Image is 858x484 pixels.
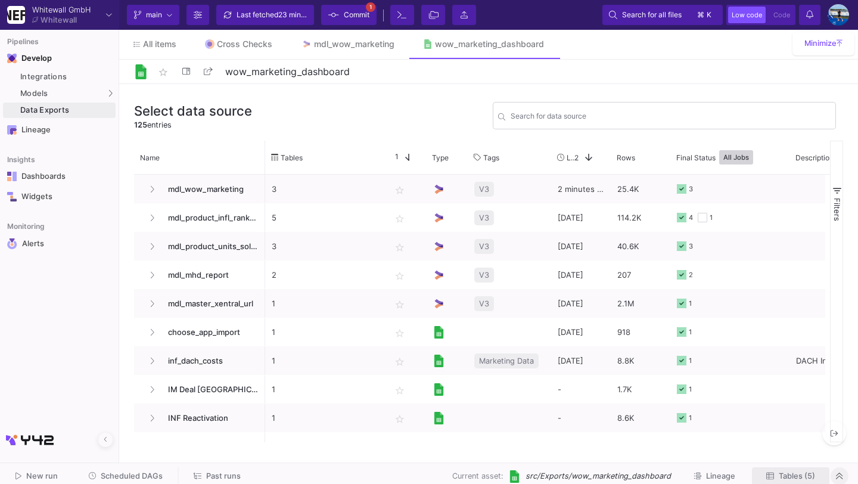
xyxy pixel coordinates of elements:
img: Navigation icon [7,172,17,181]
span: Commit [344,6,369,24]
div: wow_marketing_dashboard [435,39,544,49]
span: V3 [479,175,489,203]
div: - [551,432,611,461]
div: 1 [689,376,692,404]
a: Data Exports [3,103,116,118]
button: Delete export credentials [822,421,846,445]
div: [DATE] [551,203,611,232]
button: Search for all files⌘k [602,5,723,25]
span: V3 [479,204,489,232]
mat-expansion-panel-header: Navigation iconDevelop [3,49,116,68]
div: 4 [689,204,693,232]
p: 5 [272,204,378,232]
img: Navigation icon [7,54,17,63]
img: YZ4Yr8zUCx6JYM5gIgaTIQYeTXdcwQjnYC8iZtTV.png [7,6,25,24]
div: 114.2K [611,203,670,232]
div: [DATE] [551,232,611,260]
span: Scheduled DAGs [101,471,163,480]
span: Last Used [567,153,574,162]
span: New run [26,471,58,480]
span: Marketing Data [479,347,534,375]
span: V3 [479,261,489,289]
div: Lineage [21,125,99,135]
span: INF Reactivation [161,404,259,432]
span: inf_dach_costs [161,347,259,375]
span: Type [432,153,449,162]
div: 2 minutes ago [551,175,611,203]
img: UI Model [433,183,445,196]
div: 40.6K [611,232,670,260]
img: UI Model [433,240,445,253]
span: main [146,6,162,24]
a: Navigation iconWidgets [3,187,116,206]
span: Rows [617,153,635,162]
button: All Jobs [719,150,753,165]
div: Data Exports [20,106,113,115]
div: 2.1M [611,289,670,318]
span: Lineage [706,471,735,480]
button: Commit [321,5,377,25]
div: 207 [611,260,670,289]
span: Description [795,153,834,162]
img: UI Model [433,269,445,281]
span: 2 [574,153,579,162]
div: 1 [710,204,713,232]
span: mdl_product_units_sold_SC_master [161,232,259,260]
button: Code [770,7,794,23]
div: 3 [689,175,693,203]
button: main [127,5,179,25]
p: 3 [272,232,378,260]
span: 23 minutes ago [278,10,329,19]
a: Navigation iconLineage [3,120,116,139]
a: Integrations [3,69,116,85]
span: mdl_wow_marketing [161,175,259,203]
div: - [551,375,611,404]
div: 432.4K [611,432,670,461]
img: [Legacy] Google Sheets [433,355,445,367]
div: 2 [689,261,693,289]
span: Code [773,11,790,19]
div: Alerts [22,238,100,249]
div: Last fetched [237,6,308,24]
div: 918 [611,318,670,346]
span: Low code [732,11,762,19]
img: [Legacy] Google Sheets [508,470,521,483]
div: mdl_wow_marketing [314,39,394,49]
img: [Legacy] Google Sheets [433,412,445,424]
div: [DATE] [551,260,611,289]
span: All items [143,39,176,49]
div: 25.4K [611,175,670,203]
span: mdl_product_infl_rank_master_pg [161,204,259,232]
div: [DATE] [551,318,611,346]
div: [DATE] [551,289,611,318]
span: src/Exports/wow_marketing_dashboard [526,470,671,482]
p: 1 [272,290,378,318]
button: Last fetched23 minutes ago [216,5,314,25]
div: Integrations [20,72,113,82]
img: UI Model [433,297,445,310]
h3: Select data source [134,103,252,119]
span: Search for all files [622,6,682,24]
img: [Legacy] Google Sheets [433,383,445,396]
img: Tab icon [301,39,312,49]
div: Whitewall [41,16,77,24]
a: Navigation iconAlerts [3,234,116,254]
span: PeopleWithOutCode_June [161,433,259,461]
span: IM Deal [GEOGRAPHIC_DATA] [161,376,259,404]
p: 1 [272,347,378,375]
span: Tables [281,153,303,162]
span: V3 [479,290,489,318]
span: 1 [390,152,399,163]
span: mdl_mhd_report [161,261,259,289]
img: Navigation icon [7,238,17,249]
div: Dashboards [21,172,99,181]
img: Tab icon [205,39,214,49]
img: Tab icon [423,39,433,49]
span: Tags [483,153,499,162]
div: 3 [689,232,693,260]
div: 1 [689,318,692,346]
div: 1 [689,290,692,318]
span: 125 [134,120,147,129]
p: 3 [272,175,378,203]
img: Navigation icon [7,192,17,201]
